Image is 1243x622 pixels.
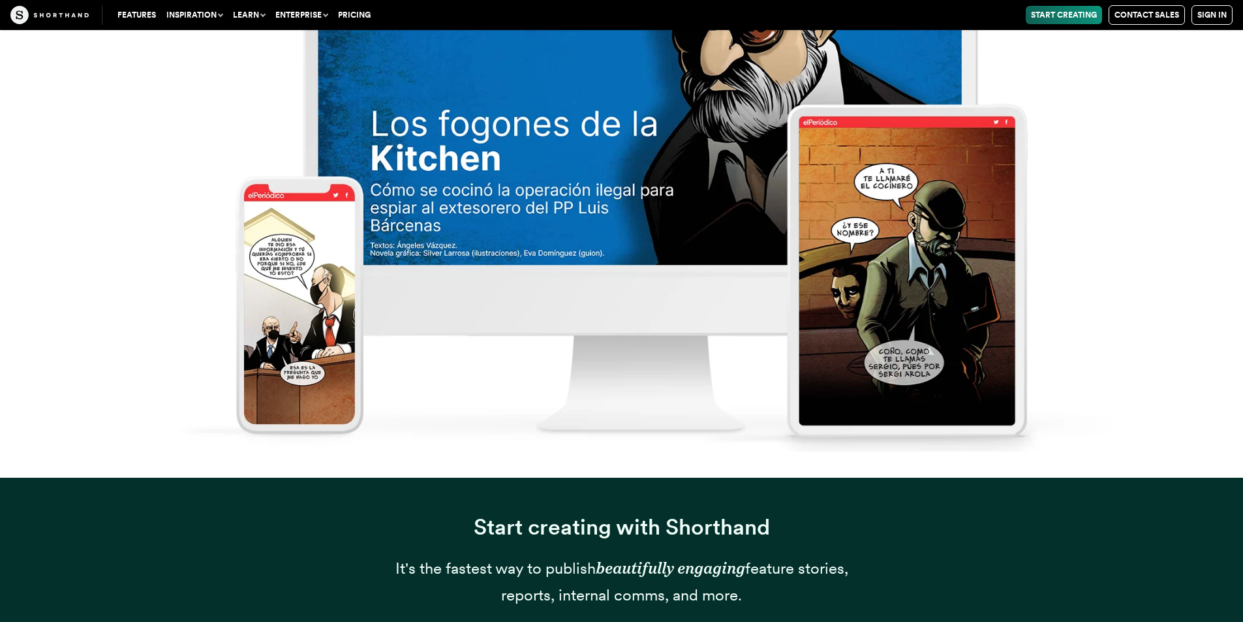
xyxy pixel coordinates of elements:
em: beautifully engaging [596,559,745,578]
button: Learn [228,6,270,24]
a: Features [112,6,161,24]
button: Inspiration [161,6,228,24]
p: It's the fastest way to publish feature stories, reports, internal comms, and more. [393,555,850,609]
button: Enterprise [270,6,333,24]
a: Contact Sales [1109,5,1185,25]
a: Sign in [1191,5,1233,25]
img: The Craft [10,6,89,24]
a: Start Creating [1026,6,1102,24]
a: Pricing [333,6,376,24]
h3: Start creating with Shorthand [393,514,850,540]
